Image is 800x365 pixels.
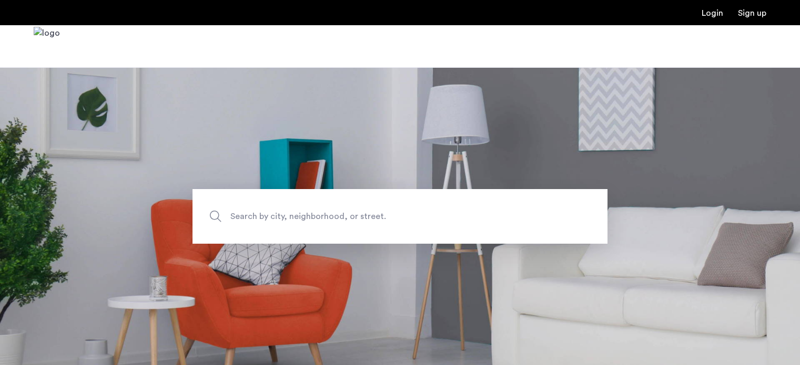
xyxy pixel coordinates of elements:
[34,27,60,66] img: logo
[738,9,766,17] a: Registration
[193,189,607,244] input: Apartment Search
[702,9,723,17] a: Login
[34,27,60,66] a: Cazamio Logo
[230,209,521,223] span: Search by city, neighborhood, or street.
